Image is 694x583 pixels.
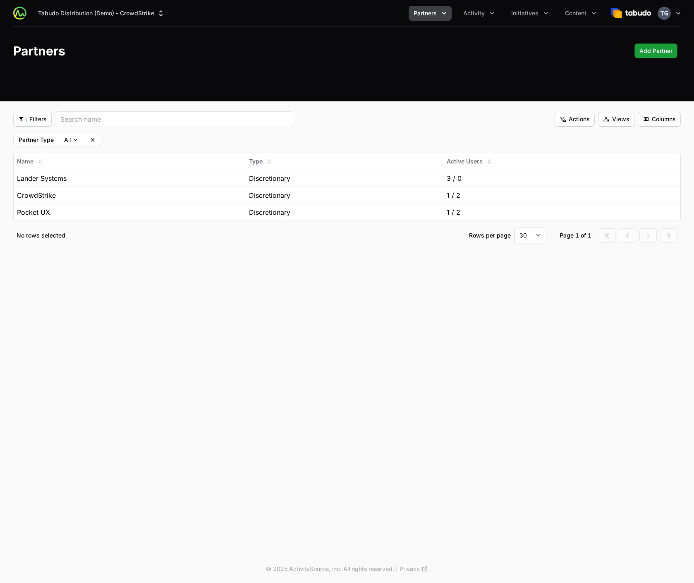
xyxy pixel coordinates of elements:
[447,190,460,200] span: 1 / 2
[266,565,394,573] p: © 2025 ActivitySource, inc. All rights reserved.
[249,157,263,166] span: Type
[12,155,48,168] button: Name
[18,114,47,124] span: Filters
[447,173,462,183] span: 3 / 0
[25,118,27,123] sub: 1
[458,6,500,21] button: Activity
[396,565,398,573] span: |
[469,231,511,240] p: Rows per page
[560,6,601,21] button: Content
[249,190,290,200] span: Discretionary
[60,114,288,124] input: Search name
[17,231,469,240] p: No rows selected
[658,7,671,20] img: Timothy Greig
[442,155,498,168] button: Active Users
[458,6,500,21] div: Activity menu
[17,157,34,166] span: Name
[560,231,591,240] div: Page 1 of 1
[400,565,428,573] a: Privacy
[638,112,681,127] button: Columns
[13,7,26,20] img: ActivitySource
[603,114,629,124] span: Views
[19,137,54,143] label: Partner Type
[249,173,290,183] span: Discretionary
[634,43,677,58] div: Primary actions
[409,6,452,21] div: Partners menu
[33,6,170,21] div: Supplier switch menu
[506,6,553,21] button: Initiatives
[511,9,538,17] span: Initiatives
[447,157,483,166] span: Active Users
[598,112,634,127] button: Views
[17,190,56,200] span: CrowdStrike
[244,155,278,168] button: Type
[447,207,460,217] span: 1 / 2
[560,114,590,124] span: Actions
[506,6,553,21] div: Initiatives menu
[249,207,290,217] span: Discretionary
[634,43,677,58] button: Add Partner
[414,9,437,17] span: Partners
[643,114,676,124] span: Columns
[13,112,52,127] button: Filter options
[33,6,170,21] button: Tabudo Distribution (Demo) - CrowdStrike
[17,173,67,183] span: Lander Systems
[611,5,651,22] img: Tabudo Distribution (Demo)
[409,6,452,21] button: Partners
[13,43,65,58] h1: Partners
[463,9,485,17] span: Activity
[26,6,601,21] div: Main navigation
[560,6,601,21] div: Content menu
[17,207,50,217] span: Pocket UX
[639,46,672,56] span: Add Partner
[555,112,595,127] button: Filter options
[565,9,586,17] span: Content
